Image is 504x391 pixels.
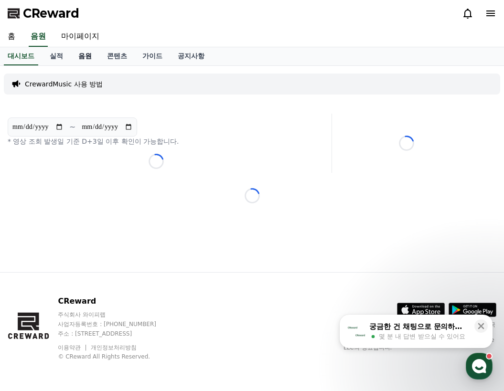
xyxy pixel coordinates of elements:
a: 대화 [63,303,123,327]
a: 설정 [123,303,183,327]
a: 음원 [71,47,99,65]
a: 가이드 [135,47,170,65]
span: 홈 [30,317,36,325]
a: 음원 [29,27,48,47]
a: 공지사항 [170,47,212,65]
span: 대화 [87,317,99,325]
a: 대시보드 [4,47,38,65]
a: 실적 [42,47,71,65]
a: 콘텐츠 [99,47,135,65]
p: 주소 : [STREET_ADDRESS] [58,330,174,338]
a: 이용약관 [58,344,88,351]
a: 마이페이지 [54,27,107,47]
a: CReward [8,6,79,21]
span: 설정 [148,317,159,325]
span: CReward [23,6,79,21]
p: © CReward All Rights Reserved. [58,353,174,360]
p: ~ [69,121,75,133]
p: * 영상 조회 발생일 기준 D+3일 이후 확인이 가능합니다. [8,137,305,146]
a: 홈 [3,303,63,327]
p: 사업자등록번호 : [PHONE_NUMBER] [58,320,174,328]
a: 개인정보처리방침 [91,344,137,351]
a: CrewardMusic 사용 방법 [25,79,103,89]
p: 주식회사 와이피랩 [58,311,174,318]
p: CReward [58,296,174,307]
